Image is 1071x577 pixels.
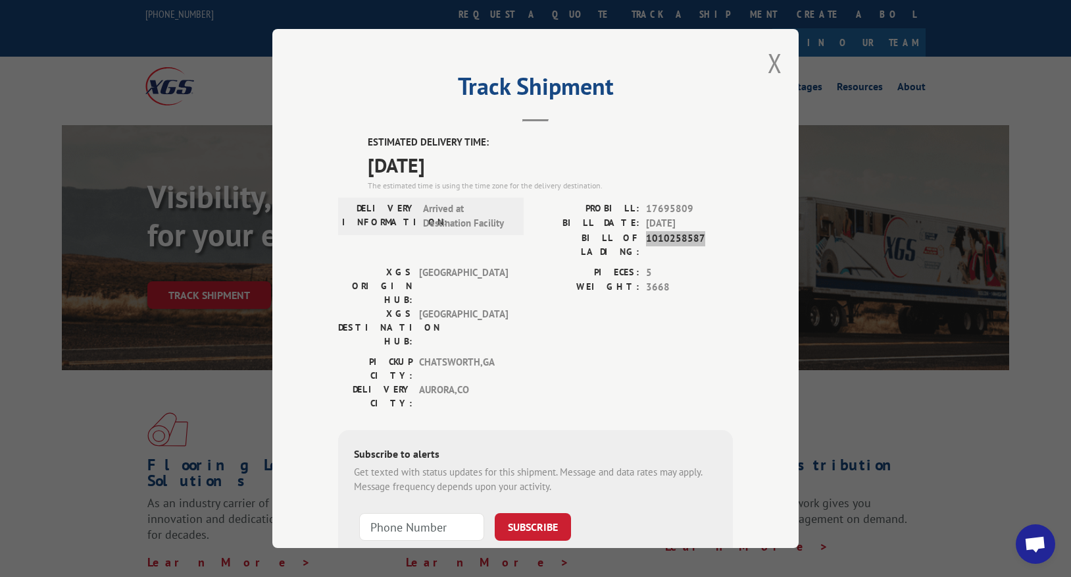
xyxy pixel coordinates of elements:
[419,382,508,410] span: AURORA , CO
[768,45,782,80] button: Close modal
[535,231,639,258] label: BILL OF LADING:
[338,354,412,382] label: PICKUP CITY:
[495,512,571,540] button: SUBSCRIBE
[368,179,733,191] div: The estimated time is using the time zone for the delivery destination.
[368,135,733,150] label: ESTIMATED DELIVERY TIME:
[354,445,717,464] div: Subscribe to alerts
[359,512,484,540] input: Phone Number
[646,201,733,216] span: 17695809
[535,280,639,295] label: WEIGHT:
[342,201,416,231] label: DELIVERY INFORMATION:
[535,201,639,216] label: PROBILL:
[1016,524,1055,564] div: Open chat
[646,280,733,295] span: 3668
[338,306,412,348] label: XGS DESTINATION HUB:
[535,265,639,280] label: PIECES:
[423,201,512,231] span: Arrived at Destination Facility
[419,306,508,348] span: [GEOGRAPHIC_DATA]
[338,77,733,102] h2: Track Shipment
[646,231,733,258] span: 1010258587
[419,354,508,382] span: CHATSWORTH , GA
[419,265,508,306] span: [GEOGRAPHIC_DATA]
[338,265,412,306] label: XGS ORIGIN HUB:
[646,265,733,280] span: 5
[368,150,733,179] span: [DATE]
[535,216,639,231] label: BILL DATE:
[354,464,717,494] div: Get texted with status updates for this shipment. Message and data rates may apply. Message frequ...
[338,382,412,410] label: DELIVERY CITY:
[646,216,733,231] span: [DATE]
